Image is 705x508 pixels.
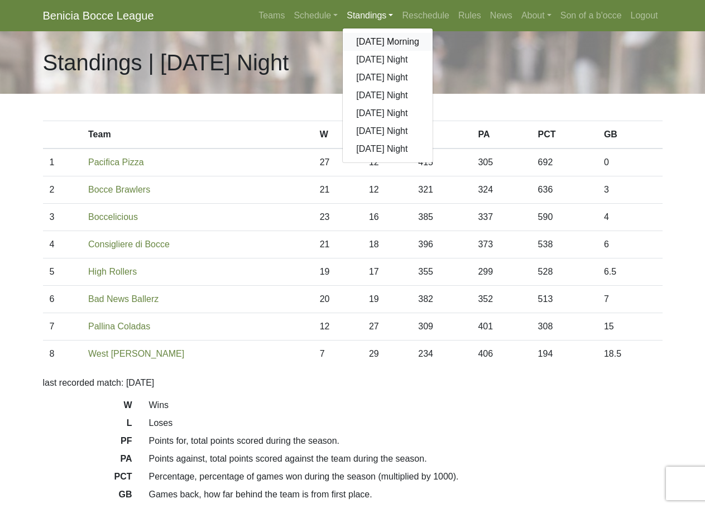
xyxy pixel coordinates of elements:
dd: Loses [141,416,671,430]
td: 406 [471,341,531,368]
a: Schedule [289,4,342,27]
td: 194 [531,341,597,368]
a: Logout [626,4,663,27]
td: 12 [313,313,362,341]
dt: GB [35,488,141,506]
td: 17 [362,258,411,286]
a: Standings [342,4,397,27]
td: 19 [362,286,411,313]
dd: Points against, total points scored against the team during the season. [141,452,671,466]
a: Pacifica Pizza [88,157,144,167]
td: 27 [362,313,411,341]
td: 692 [531,148,597,176]
a: High Rollers [88,267,137,276]
td: 337 [471,204,531,231]
dt: PCT [35,470,141,488]
td: 385 [411,204,471,231]
td: 7 [597,286,663,313]
a: [DATE] Night [343,122,433,140]
td: 636 [531,176,597,204]
td: 234 [411,341,471,368]
a: West [PERSON_NAME] [88,349,184,358]
td: 352 [471,286,531,313]
td: 5 [43,258,82,286]
td: 12 [362,176,411,204]
th: W [313,121,362,149]
dd: Wins [141,399,671,412]
td: 309 [411,313,471,341]
td: 1 [43,148,82,176]
td: 7 [43,313,82,341]
td: 415 [411,148,471,176]
td: 590 [531,204,597,231]
th: PA [471,121,531,149]
dd: Points for, total points scored during the season. [141,434,671,448]
th: PF [411,121,471,149]
td: 6 [43,286,82,313]
td: 20 [313,286,362,313]
a: About [517,4,556,27]
div: Standings [342,28,433,163]
a: [DATE] Night [343,140,433,158]
dd: Games back, how far behind the team is from first place. [141,488,671,501]
td: 513 [531,286,597,313]
td: 7 [313,341,362,368]
dd: Percentage, percentage of games won during the season (multiplied by 1000). [141,470,671,483]
td: 15 [597,313,663,341]
dt: L [35,416,141,434]
a: Rules [454,4,486,27]
a: Son of a b'occe [556,4,626,27]
td: 396 [411,231,471,258]
td: 528 [531,258,597,286]
a: [DATE] Night [343,104,433,122]
a: [DATE] Night [343,51,433,69]
td: 4 [597,204,663,231]
td: 3 [597,176,663,204]
td: 401 [471,313,531,341]
a: [DATE] Night [343,87,433,104]
dt: PA [35,452,141,470]
td: 355 [411,258,471,286]
td: 321 [411,176,471,204]
a: Bocce Brawlers [88,185,150,194]
a: News [486,4,517,27]
a: Bad News Ballerz [88,294,159,304]
td: 3 [43,204,82,231]
td: 21 [313,176,362,204]
td: 308 [531,313,597,341]
a: Pallina Coladas [88,322,150,331]
a: Reschedule [397,4,454,27]
td: 21 [313,231,362,258]
td: 324 [471,176,531,204]
td: 382 [411,286,471,313]
td: 6.5 [597,258,663,286]
td: 18 [362,231,411,258]
a: Consigliere di Bocce [88,239,170,249]
td: 373 [471,231,531,258]
td: 299 [471,258,531,286]
th: PCT [531,121,597,149]
td: 23 [313,204,362,231]
td: 6 [597,231,663,258]
td: 16 [362,204,411,231]
td: 538 [531,231,597,258]
a: [DATE] Night [343,69,433,87]
td: 19 [313,258,362,286]
td: 27 [313,148,362,176]
th: Team [81,121,313,149]
td: 8 [43,341,82,368]
td: 29 [362,341,411,368]
dt: W [35,399,141,416]
td: 2 [43,176,82,204]
a: [DATE] Morning [343,33,433,51]
a: Teams [254,4,289,27]
h1: Standings | [DATE] Night [43,49,289,76]
a: Benicia Bocce League [43,4,154,27]
td: 18.5 [597,341,663,368]
dt: PF [35,434,141,452]
td: 0 [597,148,663,176]
td: 305 [471,148,531,176]
a: Boccelicious [88,212,138,222]
th: GB [597,121,663,149]
td: 4 [43,231,82,258]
